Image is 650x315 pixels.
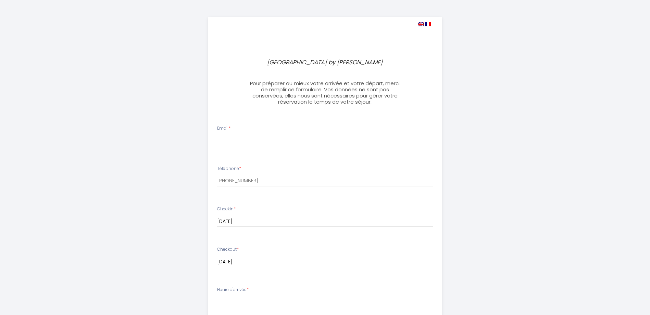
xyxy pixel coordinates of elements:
label: Téléphone [217,166,241,172]
label: Heure d'arrivée [217,287,249,293]
img: fr.png [425,22,431,26]
label: Checkout [217,246,239,253]
label: Checkin [217,206,236,212]
img: en.png [418,22,424,26]
h3: Pour préparer au mieux votre arrivée et votre départ, merci de remplir ce formulaire. Vos données... [249,80,401,105]
p: [GEOGRAPHIC_DATA] by [PERSON_NAME] [252,58,398,67]
label: Email [217,125,230,132]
